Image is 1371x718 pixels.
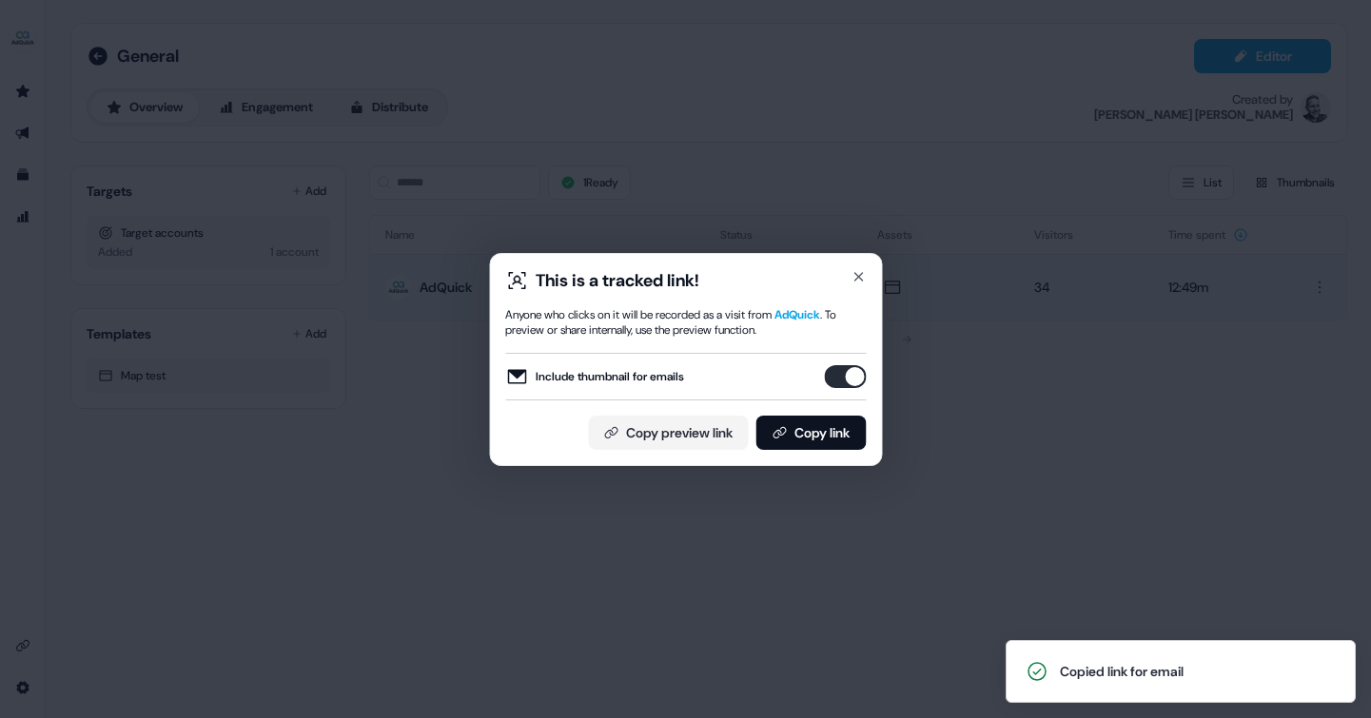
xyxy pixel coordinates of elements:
[774,307,820,322] span: AdQuick
[1060,662,1184,681] div: Copied link for email
[505,307,866,338] div: Anyone who clicks on it will be recorded as a visit from . To preview or share internally, use th...
[536,269,699,292] div: This is a tracked link!
[505,365,684,388] label: Include thumbnail for emails
[755,416,866,450] button: Copy link
[588,416,748,450] button: Copy preview link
